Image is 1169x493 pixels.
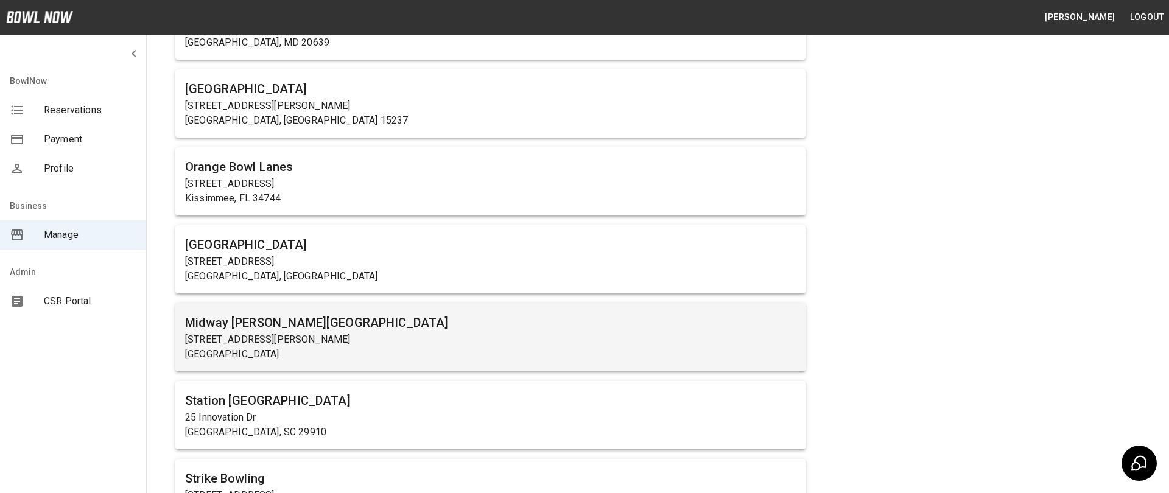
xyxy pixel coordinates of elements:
[185,157,796,177] h6: Orange Bowl Lanes
[44,294,136,309] span: CSR Portal
[44,161,136,176] span: Profile
[185,332,796,347] p: [STREET_ADDRESS][PERSON_NAME]
[185,347,796,362] p: [GEOGRAPHIC_DATA]
[185,391,796,410] h6: Station [GEOGRAPHIC_DATA]
[185,177,796,191] p: [STREET_ADDRESS]
[1125,6,1169,29] button: Logout
[44,103,136,117] span: Reservations
[185,35,796,50] p: [GEOGRAPHIC_DATA], MD 20639
[6,11,73,23] img: logo
[185,99,796,113] p: [STREET_ADDRESS][PERSON_NAME]
[185,79,796,99] h6: [GEOGRAPHIC_DATA]
[185,113,796,128] p: [GEOGRAPHIC_DATA], [GEOGRAPHIC_DATA] 15237
[185,410,796,425] p: 25 Innovation Dr
[44,132,136,147] span: Payment
[185,191,796,206] p: Kissimmee, FL 34744
[1040,6,1120,29] button: [PERSON_NAME]
[185,425,796,439] p: [GEOGRAPHIC_DATA], SC 29910
[185,469,796,488] h6: Strike Bowling
[185,254,796,269] p: [STREET_ADDRESS]
[185,269,796,284] p: [GEOGRAPHIC_DATA], [GEOGRAPHIC_DATA]
[185,313,796,332] h6: Midway [PERSON_NAME][GEOGRAPHIC_DATA]
[44,228,136,242] span: Manage
[185,235,796,254] h6: [GEOGRAPHIC_DATA]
